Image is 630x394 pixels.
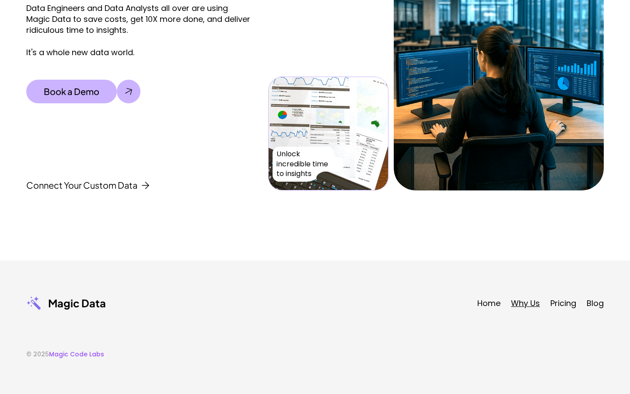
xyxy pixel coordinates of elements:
[511,298,540,309] a: Why Us
[276,149,332,179] p: Unlock incredible time to insights
[477,298,500,309] a: Home
[26,3,250,58] p: Data Engineers and Data Analysts all over are using Magic Data to save costs, get 10X more done, ...
[44,86,99,97] p: Book a Demo
[550,298,576,309] a: Pricing
[49,350,104,359] a: Magic Code Labs
[26,80,140,103] a: Book a Demo
[26,180,137,190] p: Connect Your Custom Data
[26,350,104,359] p: © 2025
[48,296,106,310] p: Magic Data
[26,180,149,190] a: Connect Your Custom Data
[26,295,106,310] a: Magic Data
[587,298,604,309] a: Blog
